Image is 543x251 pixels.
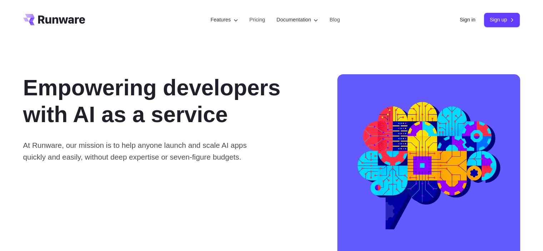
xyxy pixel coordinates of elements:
[330,16,340,24] a: Blog
[484,13,520,27] a: Sign up
[23,14,85,25] a: Go to /
[211,16,238,24] label: Features
[23,74,315,128] h1: Empowering developers with AI as a service
[277,16,318,24] label: Documentation
[460,16,476,24] a: Sign in
[250,16,265,24] a: Pricing
[23,139,256,163] p: At Runware, our mission is to help anyone launch and scale AI apps quickly and easily, without de...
